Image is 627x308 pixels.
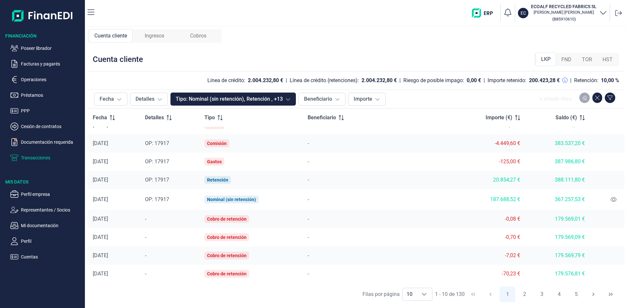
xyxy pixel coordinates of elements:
[21,190,82,198] p: Perfil empresa
[582,56,592,64] span: TOR
[10,44,82,52] button: Poseer librador
[531,10,597,15] p: [PERSON_NAME] [PERSON_NAME]
[286,77,287,84] div: |
[521,10,526,16] p: EC
[21,60,82,68] p: Facturas y pagarés
[93,196,135,203] div: [DATE]
[601,77,619,84] div: 10,00 %
[484,77,485,84] div: |
[403,288,416,301] span: 10
[308,140,309,146] span: -
[403,77,464,84] div: Riesgo de posible impago:
[21,206,82,214] p: Representantes / Socios
[531,177,585,183] div: 388.111,80 €
[458,177,520,183] div: 20.854,27 €
[207,235,247,240] div: Cobro de retención
[10,190,82,198] button: Perfil empresa
[416,288,432,301] div: Choose
[207,197,256,202] div: Nominal (sin retención)
[531,140,585,147] div: 383.537,20 €
[89,29,133,43] div: Cuenta cliente
[298,93,346,106] button: Beneficiario
[93,177,135,183] div: [DATE]
[10,253,82,261] button: Cuentas
[10,123,82,130] button: Cesión de contratos
[10,222,82,229] button: Mi documentación
[21,123,82,130] p: Cesión de contratos
[486,114,512,122] span: Importe (€)
[308,271,309,277] span: -
[290,77,359,84] div: Línea de crédito (retenciones):
[10,138,82,146] button: Documentación requerida
[207,177,228,183] div: Retención
[145,271,146,277] span: -
[308,196,309,202] span: -
[207,216,247,222] div: Cobro de retención
[93,271,135,277] div: [DATE]
[145,32,164,40] span: Ingresos
[207,77,245,84] div: Línea de crédito:
[348,93,386,106] button: Importe
[10,154,82,162] button: Transacciones
[145,196,169,202] span: OP: 17917
[483,286,498,302] button: Previous Page
[458,140,520,147] div: -4.449,60 €
[10,107,82,115] button: PPP
[561,56,571,64] span: FND
[21,44,82,52] p: Poseer librador
[458,252,520,259] div: -7,02 €
[534,286,550,302] button: Page 3
[21,253,82,261] p: Cuentas
[21,76,82,83] p: Operaciones
[458,216,520,222] div: -0,08 €
[207,271,247,276] div: Cobro de retención
[93,114,107,122] span: Fecha
[308,114,336,122] span: Beneficiario
[93,54,143,65] div: Cuenta cliente
[130,93,168,106] button: Detalles
[10,237,82,245] button: Perfil
[531,196,585,203] div: 367.257,53 €
[458,196,520,203] div: 187.688,52 €
[145,252,146,258] span: -
[597,53,618,66] div: HST
[21,107,82,115] p: PPP
[21,91,82,99] p: Préstamos
[603,56,613,64] span: HST
[467,77,481,84] div: 0,00 €
[570,77,571,84] div: |
[517,286,533,302] button: Page 2
[531,234,585,241] div: 179.569,09 €
[577,53,597,66] div: TOR
[176,29,220,43] div: Cobros
[21,138,82,146] p: Documentación requerida
[145,158,169,165] span: OP: 17917
[10,206,82,214] button: Representantes / Socios
[93,140,135,147] div: [DATE]
[569,286,584,302] button: Page 5
[145,234,146,240] span: -
[207,253,247,258] div: Cobro de retención
[308,252,309,258] span: -
[21,154,82,162] p: Transacciones
[10,91,82,99] button: Préstamos
[93,234,135,241] div: [DATE]
[308,234,309,240] span: -
[94,32,127,40] span: Cuenta cliente
[21,237,82,245] p: Perfil
[10,60,82,68] button: Facturas y pagarés
[362,290,400,298] div: Filas por página
[531,3,597,10] h3: ECOALF RECYCLED FABRICS SL
[10,76,82,83] button: Operaciones
[458,158,520,165] div: -125,00 €
[190,32,206,40] span: Cobros
[207,141,227,146] div: Comisión
[500,286,515,302] button: Page 1
[204,114,215,122] span: Tipo
[472,8,498,18] img: erp
[555,114,577,122] span: Saldo (€)
[458,234,520,241] div: -0,70 €
[207,159,222,164] div: Gastos
[308,158,309,165] span: -
[531,252,585,259] div: 179.569,79 €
